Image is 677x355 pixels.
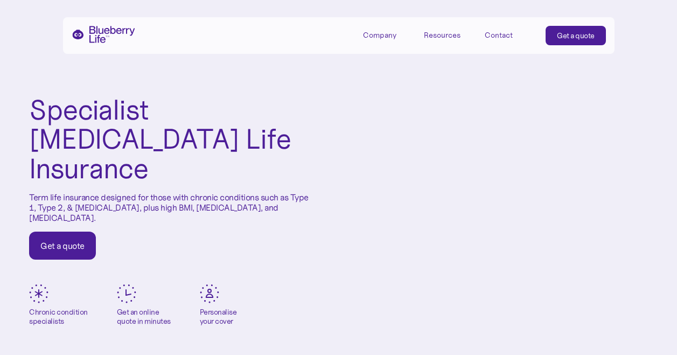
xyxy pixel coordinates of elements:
[546,26,606,45] a: Get a quote
[485,26,533,44] a: Contact
[363,26,411,44] div: Company
[29,95,310,184] h1: Specialist [MEDICAL_DATA] Life Insurance
[72,26,135,43] a: home
[117,308,171,326] div: Get an online quote in minutes
[200,308,237,326] div: Personalise your cover
[29,308,88,326] div: Chronic condition specialists
[29,232,96,260] a: Get a quote
[557,30,595,41] div: Get a quote
[424,31,460,40] div: Resources
[485,31,513,40] div: Contact
[40,240,85,251] div: Get a quote
[424,26,472,44] div: Resources
[363,31,396,40] div: Company
[29,192,310,224] p: Term life insurance designed for those with chronic conditions such as Type 1, Type 2, & [MEDICAL...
